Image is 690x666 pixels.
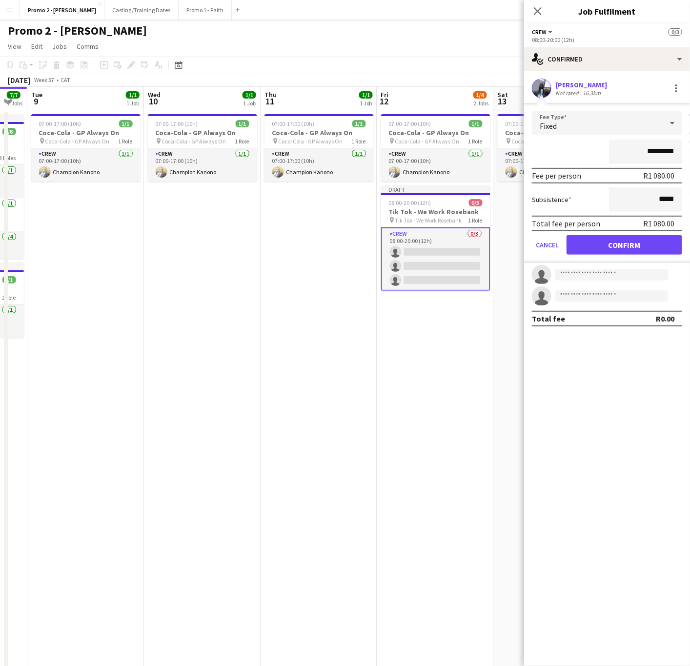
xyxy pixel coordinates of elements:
span: 7/7 [7,91,20,99]
app-card-role: Crew1/107:00-17:00 (10h)Champion Kanono [381,148,490,182]
span: 1/1 [236,120,249,127]
span: Tik Tok - We Work Rosebank [395,217,462,224]
span: Coca-Cola - GP Always On [45,138,110,145]
span: Coca-Cola - GP Always On [395,138,460,145]
h3: Coca-Cola - GP Always On [498,128,607,137]
span: 07:00-17:00 (10h) [156,120,198,127]
app-job-card: 07:00-17:00 (10h)1/1Coca-Cola - GP Always On Coca-Cola - GP Always On1 RoleCrew1/107:00-17:00 (10... [381,114,490,182]
span: 0/3 [469,199,483,206]
div: R0.00 [656,314,674,323]
span: Edit [31,42,42,51]
span: 11 [263,96,277,107]
app-card-role: Crew0/308:00-20:00 (12h) [381,227,490,291]
span: 12 [380,96,389,107]
div: 1 Job [360,100,372,107]
button: Promo 2 - [PERSON_NAME] [20,0,104,20]
span: 1/1 [359,91,373,99]
span: 13 [496,96,508,107]
div: 2 Jobs [474,100,489,107]
div: R1 080.00 [643,171,674,181]
span: Coca-Cola - GP Always On [162,138,226,145]
h3: Coca-Cola - GP Always On [381,128,490,137]
h1: Promo 2 - [PERSON_NAME] [8,23,147,38]
app-job-card: 07:00-17:00 (10h)1/1Coca-Cola - GP Always On Coca-Cola - GP Always On1 RoleCrew1/107:00-17:00 (10... [148,114,257,182]
span: 1/1 [243,91,256,99]
span: 07:00-17:00 (10h) [39,120,81,127]
h3: Coca-Cola - GP Always On [31,128,141,137]
a: Jobs [48,40,71,53]
div: Fee per person [532,171,581,181]
div: Total fee [532,314,565,323]
div: R1 080.00 [643,219,674,228]
div: 1 Job [243,100,256,107]
span: Coca-Cola - GP Always On [512,138,576,145]
label: Subsistence [532,195,571,204]
span: Comms [77,42,99,51]
a: Edit [27,40,46,53]
app-card-role: Crew1/107:00-17:00 (10h)Champion Kanono [498,148,607,182]
app-job-card: Draft08:00-20:00 (12h)0/3Tik Tok - We Work Rosebank Tik Tok - We Work Rosebank1 RoleCrew0/308:00-... [381,185,490,291]
span: 1/1 [469,120,483,127]
div: [PERSON_NAME] [555,81,607,89]
span: 1 Role [2,294,16,301]
span: View [8,42,21,51]
app-card-role: Crew1/107:00-17:00 (10h)Champion Kanono [148,148,257,182]
a: View [4,40,25,53]
h3: Coca-Cola - GP Always On [264,128,374,137]
div: 2 Jobs [7,100,22,107]
app-card-role: Crew1/107:00-17:00 (10h)Champion Kanono [264,148,374,182]
span: 1 Role [468,138,483,145]
span: 1/1 [119,120,133,127]
span: Fri [381,90,389,99]
div: 16.3km [581,89,603,97]
span: 1 Role [119,138,133,145]
span: Week 37 [32,76,57,83]
span: 1 Role [468,217,483,224]
span: 1/1 [352,120,366,127]
span: 1/1 [126,91,140,99]
span: Thu [264,90,277,99]
span: Fixed [540,121,557,131]
h3: Job Fulfilment [524,5,690,18]
div: Confirmed [524,47,690,71]
span: 1 Role [235,138,249,145]
span: Wed [148,90,161,99]
span: Tue [31,90,42,99]
button: Confirm [567,235,682,255]
app-job-card: 07:00-17:00 (10h)1/1Coca-Cola - GP Always On Coca-Cola - GP Always On1 RoleCrew1/107:00-17:00 (10... [31,114,141,182]
app-job-card: 07:00-17:00 (10h)1/1Coca-Cola - GP Always On Coca-Cola - GP Always On1 RoleCrew1/107:00-17:00 (10... [498,114,607,182]
button: Promo 1 - Faith [179,0,232,20]
div: Draft [381,185,490,193]
h3: Tik Tok - We Work Rosebank [381,207,490,216]
span: 07:00-17:00 (10h) [389,120,431,127]
div: 1 Job [126,100,139,107]
h3: Coca-Cola - GP Always On [148,128,257,137]
div: 08:00-20:00 (12h) [532,36,682,43]
app-job-card: 07:00-17:00 (10h)1/1Coca-Cola - GP Always On Coca-Cola - GP Always On1 RoleCrew1/107:00-17:00 (10... [264,114,374,182]
span: Sat [498,90,508,99]
span: Coca-Cola - GP Always On [279,138,343,145]
span: Jobs [52,42,67,51]
span: 08:00-20:00 (12h) [389,199,431,206]
button: Crew [532,28,554,36]
span: 07:00-17:00 (10h) [272,120,315,127]
div: Total fee per person [532,219,600,228]
span: 1 Role [352,138,366,145]
div: CAT [61,76,70,83]
app-card-role: Crew1/107:00-17:00 (10h)Champion Kanono [31,148,141,182]
button: Cancel [532,235,563,255]
span: 1/4 [473,91,487,99]
span: 6/6 [2,128,16,135]
span: 10 [146,96,161,107]
span: 1/1 [2,276,16,283]
span: 0/3 [669,28,682,36]
span: Crew [532,28,547,36]
span: 9 [30,96,42,107]
div: Not rated [555,89,581,97]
